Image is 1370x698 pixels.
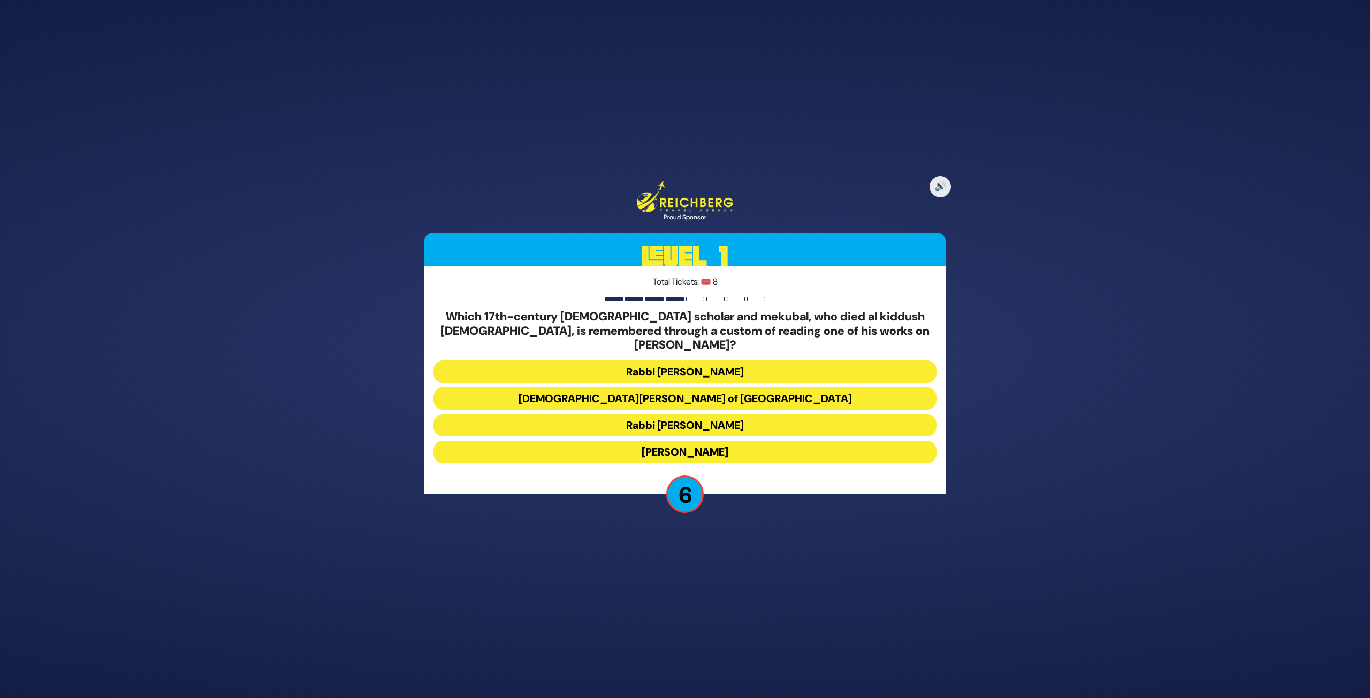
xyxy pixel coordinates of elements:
img: Reichberg Travel [637,181,733,212]
p: Total Tickets: 🎟️ 8 [433,275,937,288]
h5: Which 17th-century [DEMOGRAPHIC_DATA] scholar and mekubal, who died al kiddush [DEMOGRAPHIC_DATA]... [433,310,937,352]
button: Rabbi [PERSON_NAME] [433,414,937,436]
button: [PERSON_NAME] [433,441,937,463]
button: [DEMOGRAPHIC_DATA][PERSON_NAME] of [GEOGRAPHIC_DATA] [433,387,937,410]
h3: Level 1 [424,233,946,281]
div: Proud Sponsor [637,212,733,222]
button: 🔊 [930,176,951,197]
p: 6 [666,475,704,513]
button: Rabbi [PERSON_NAME] [433,360,937,383]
